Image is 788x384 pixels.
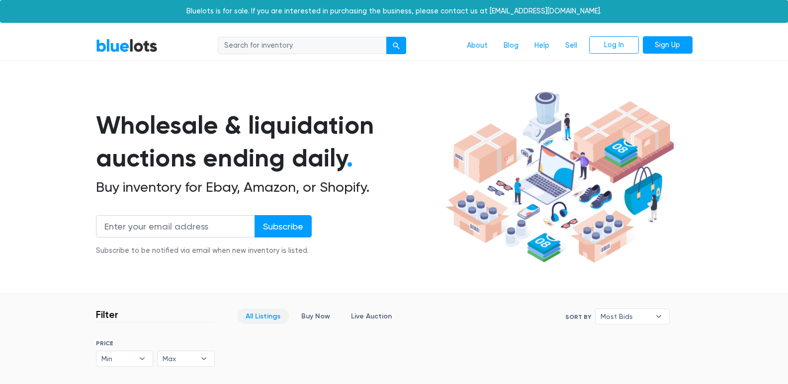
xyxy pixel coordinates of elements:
[96,215,255,237] input: Enter your email address
[96,245,312,256] div: Subscribe to be notified via email when new inventory is listed.
[132,351,153,366] b: ▾
[193,351,214,366] b: ▾
[96,308,118,320] h3: Filter
[96,109,442,175] h1: Wholesale & liquidation auctions ending daily
[237,308,289,324] a: All Listings
[293,308,339,324] a: Buy Now
[101,351,134,366] span: Min
[96,340,215,347] h6: PRICE
[347,143,353,173] span: .
[442,87,678,268] img: hero-ee84e7d0318cb26816c560f6b4441b76977f77a177738b4e94f68c95b2b83dbb.png
[648,309,669,324] b: ▾
[96,38,158,53] a: BlueLots
[459,36,496,55] a: About
[496,36,526,55] a: Blog
[589,36,639,54] a: Log In
[565,312,591,321] label: Sort By
[526,36,557,55] a: Help
[255,215,312,237] input: Subscribe
[96,179,442,196] h2: Buy inventory for Ebay, Amazon, or Shopify.
[643,36,693,54] a: Sign Up
[218,37,387,55] input: Search for inventory
[601,309,650,324] span: Most Bids
[557,36,585,55] a: Sell
[163,351,195,366] span: Max
[343,308,400,324] a: Live Auction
